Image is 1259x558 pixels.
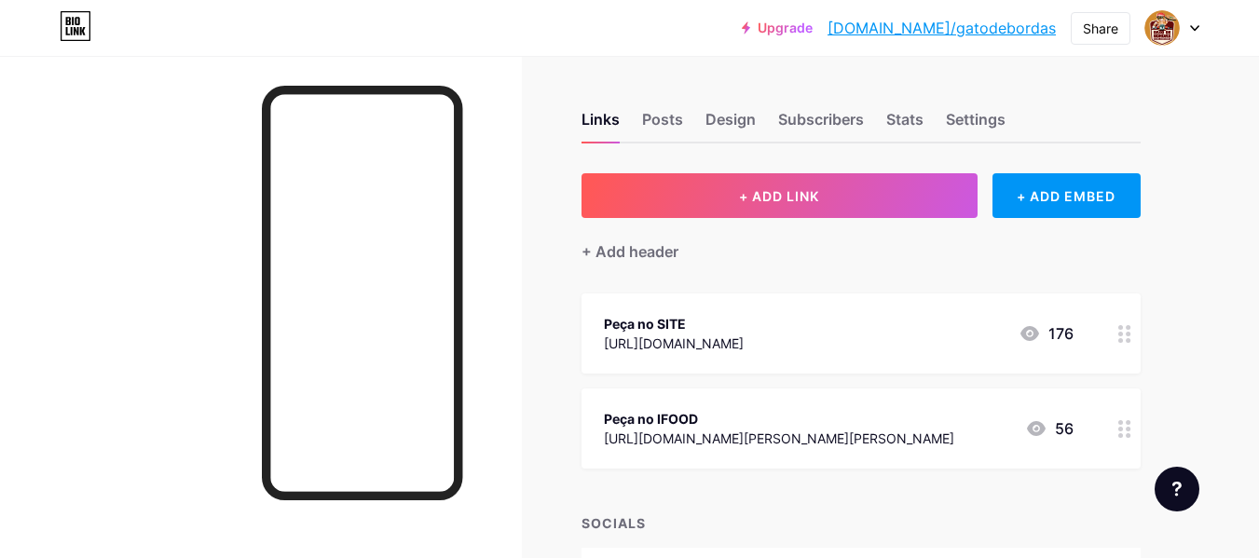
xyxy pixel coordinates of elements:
div: Subscribers [778,108,864,142]
div: Settings [946,108,1006,142]
div: SOCIALS [582,513,1141,533]
div: Stats [886,108,924,142]
div: 176 [1019,322,1074,345]
button: + ADD LINK [582,173,978,218]
a: Upgrade [742,20,813,35]
a: [DOMAIN_NAME]/gatodebordas [828,17,1056,39]
div: Peça no SITE [604,314,744,333]
span: + ADD LINK [739,188,819,204]
div: Links [582,108,620,142]
div: Peça no IFOOD [604,409,954,429]
div: + Add header [582,240,678,263]
div: [URL][DOMAIN_NAME][PERSON_NAME][PERSON_NAME] [604,429,954,448]
div: Design [705,108,756,142]
div: Share [1083,19,1118,38]
img: gatodebordas [1144,10,1180,46]
div: [URL][DOMAIN_NAME] [604,333,744,353]
div: + ADD EMBED [992,173,1141,218]
div: 56 [1025,417,1074,440]
div: Posts [642,108,683,142]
